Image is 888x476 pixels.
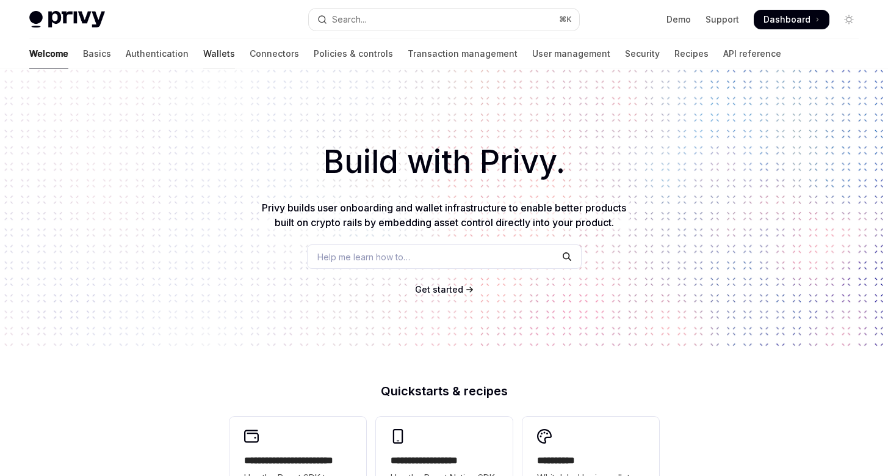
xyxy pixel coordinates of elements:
a: Welcome [29,39,68,68]
span: Dashboard [763,13,810,26]
div: Search... [332,12,366,27]
a: Authentication [126,39,189,68]
span: ⌘ K [559,15,572,24]
h1: Build with Privy. [20,138,868,186]
button: Open search [309,9,579,31]
a: Dashboard [754,10,829,29]
a: Security [625,39,660,68]
button: Toggle dark mode [839,10,859,29]
img: light logo [29,11,105,28]
a: Policies & controls [314,39,393,68]
a: Support [706,13,739,26]
span: Get started [415,284,463,295]
a: Wallets [203,39,235,68]
a: Transaction management [408,39,518,68]
a: Recipes [674,39,709,68]
h2: Quickstarts & recipes [229,385,659,397]
a: Connectors [250,39,299,68]
a: API reference [723,39,781,68]
span: Help me learn how to… [317,251,410,263]
a: Get started [415,284,463,296]
a: Demo [666,13,691,26]
span: Privy builds user onboarding and wallet infrastructure to enable better products built on crypto ... [262,202,626,229]
a: Basics [83,39,111,68]
a: User management [532,39,610,68]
